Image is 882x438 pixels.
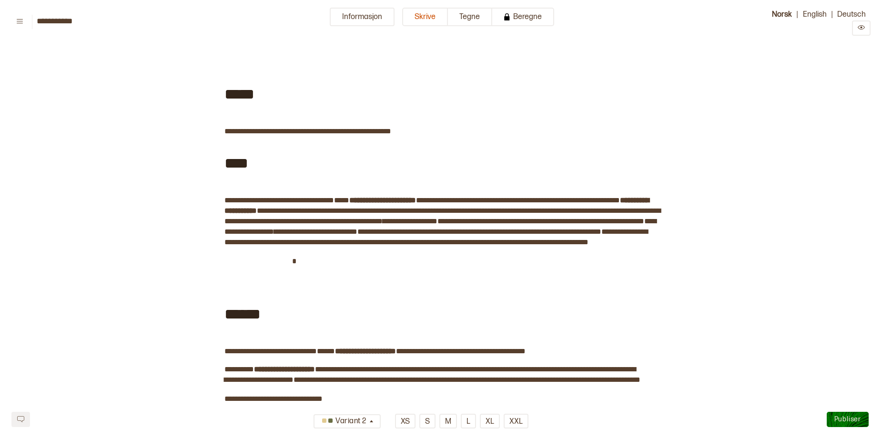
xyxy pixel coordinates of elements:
button: L [461,414,476,428]
button: XL [480,414,500,428]
div: Variant 2 [319,414,368,429]
button: Deutsch [832,8,871,20]
svg: Preview [858,24,865,31]
button: Norsk [767,8,797,20]
button: XS [395,414,416,428]
button: XXL [504,414,528,428]
a: Beregne [492,8,554,36]
button: Variant 2 [314,414,381,428]
button: Publiser [827,412,869,427]
button: Preview [852,20,871,36]
span: Publiser [834,415,861,423]
button: S [419,414,436,428]
button: Skrive [402,8,448,26]
a: Preview [852,24,871,33]
button: Informasjon [330,8,395,26]
button: Beregne [492,8,554,26]
button: English [798,8,831,20]
a: Skrive [402,8,448,36]
div: | | [751,8,871,36]
a: Tegne [448,8,492,36]
button: M [439,414,457,428]
button: Tegne [448,8,492,26]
